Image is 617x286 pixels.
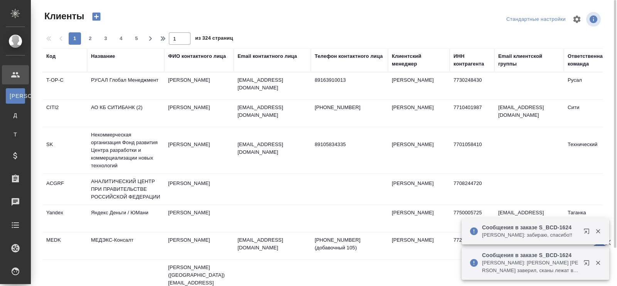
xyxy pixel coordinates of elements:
div: split button [504,13,568,25]
p: Сообщения в заказе S_BCD-1624 [482,224,578,231]
div: Телефон контактного лица [315,52,383,60]
td: [PERSON_NAME] [388,137,450,164]
p: [EMAIL_ADDRESS][DOMAIN_NAME] [238,141,307,156]
td: [PERSON_NAME] [388,176,450,203]
td: [EMAIL_ADDRESS][DOMAIN_NAME] [494,100,564,127]
div: Email контактного лица [238,52,297,60]
div: ИНН контрагента [453,52,491,68]
p: [PHONE_NUMBER] (добавочный 105) [315,236,384,252]
span: Настроить таблицу [568,10,586,29]
span: [PERSON_NAME] [10,92,21,100]
td: T-OP-C [42,72,87,99]
td: [PERSON_NAME] [388,100,450,127]
td: [PERSON_NAME] [164,100,234,127]
p: [PHONE_NUMBER] [315,104,384,111]
p: [PERSON_NAME]: забираю, спасибо!! [482,231,578,239]
button: 5 [130,32,143,45]
p: Сообщения в заказе S_BCD-1624 [482,251,578,259]
span: 3 [99,35,112,42]
button: 2 [84,32,96,45]
span: Клиенты [42,10,84,22]
td: Некоммерческая организация Фонд развития Центра разработки и коммерциализации новых технологий [87,127,164,173]
button: Открыть в новой вкладке [579,224,597,242]
td: [PERSON_NAME] [164,205,234,232]
td: [PERSON_NAME] [164,232,234,259]
td: [EMAIL_ADDRESS][DOMAIN_NAME] [494,205,564,232]
p: 89163910013 [315,76,384,84]
td: 7730248430 [450,72,494,99]
div: Код [46,52,56,60]
p: [EMAIL_ADDRESS][DOMAIN_NAME] [238,76,307,92]
button: 3 [99,32,112,45]
p: 89105834335 [315,141,384,148]
span: 2 [84,35,96,42]
a: [PERSON_NAME] [6,88,25,104]
button: Закрыть [590,259,606,266]
span: Посмотреть информацию [586,12,602,27]
div: ФИО контактного лица [168,52,226,60]
button: Создать [87,10,106,23]
td: [PERSON_NAME] [164,137,234,164]
td: ACGRF [42,176,87,203]
td: РУСАЛ Глобал Менеджмент [87,72,164,99]
span: 5 [130,35,143,42]
td: Yandex [42,205,87,232]
td: [PERSON_NAME] [164,176,234,203]
button: Закрыть [590,228,606,235]
button: Открыть в новой вкладке [579,255,597,274]
p: [EMAIL_ADDRESS][DOMAIN_NAME] [238,104,307,119]
div: Email клиентской группы [498,52,560,68]
td: [PERSON_NAME] [388,205,450,232]
span: 4 [115,35,127,42]
td: [PERSON_NAME] [388,232,450,259]
td: CITI2 [42,100,87,127]
p: [PERSON_NAME]: [PERSON_NAME] [PERSON_NAME] заверил, сканы лежат вот тут: [URL][DOMAIN_NAME] [482,259,578,274]
td: MEDK [42,232,87,259]
td: Яндекс Деньги / ЮМани [87,205,164,232]
td: 7710401987 [450,100,494,127]
td: 7701058410 [450,137,494,164]
a: Д [6,108,25,123]
span: Т [10,131,21,138]
span: Д [10,111,21,119]
td: 7750005725 [450,205,494,232]
td: [PERSON_NAME] [164,72,234,99]
td: 7723529656 [450,232,494,259]
div: Клиентский менеджер [392,52,446,68]
span: из 324 страниц [195,34,233,45]
td: АО КБ СИТИБАНК (2) [87,100,164,127]
p: [EMAIL_ADDRESS][DOMAIN_NAME] [238,236,307,252]
div: Название [91,52,115,60]
td: МЕДЭКС-Консалт [87,232,164,259]
td: АНАЛИТИЧЕСКИЙ ЦЕНТР ПРИ ПРАВИТЕЛЬСТВЕ РОССИЙСКОЙ ФЕДЕРАЦИИ [87,174,164,205]
button: 4 [115,32,127,45]
td: SK [42,137,87,164]
a: Т [6,127,25,142]
td: [PERSON_NAME] [388,72,450,99]
td: 7708244720 [450,176,494,203]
